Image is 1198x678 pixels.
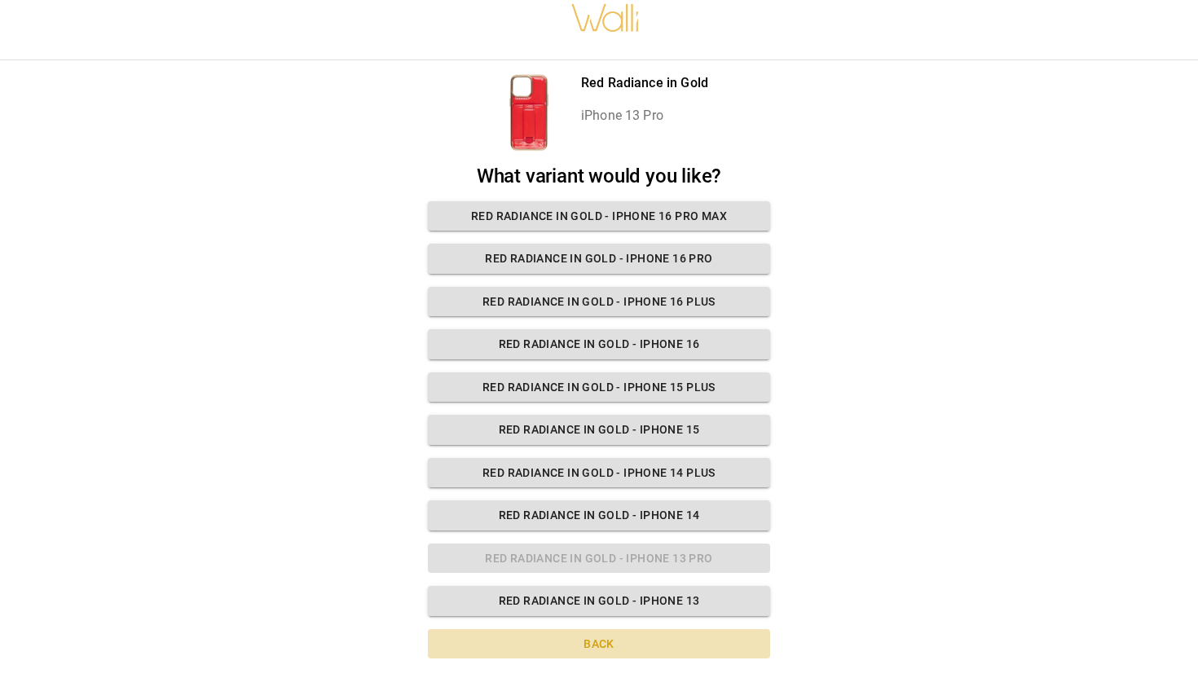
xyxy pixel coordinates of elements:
[428,586,770,616] button: Red Radiance in Gold - iPhone 13
[428,329,770,359] button: Red Radiance in Gold - iPhone 16
[581,73,708,93] p: Red Radiance in Gold
[428,287,770,317] button: Red Radiance in Gold - iPhone 16 Plus
[428,372,770,403] button: Red Radiance in Gold - iPhone 15 Plus
[428,201,770,231] button: Red Radiance in Gold - iPhone 16 Pro Max
[428,629,770,659] button: Back
[428,500,770,531] button: Red Radiance in Gold - iPhone 14
[428,244,770,274] button: Red Radiance in Gold - iPhone 16 Pro
[581,106,708,125] p: iPhone 13 Pro
[428,415,770,445] button: Red Radiance in Gold - iPhone 15
[428,165,770,188] h2: What variant would you like?
[428,458,770,488] button: Red Radiance in Gold - iPhone 14 Plus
